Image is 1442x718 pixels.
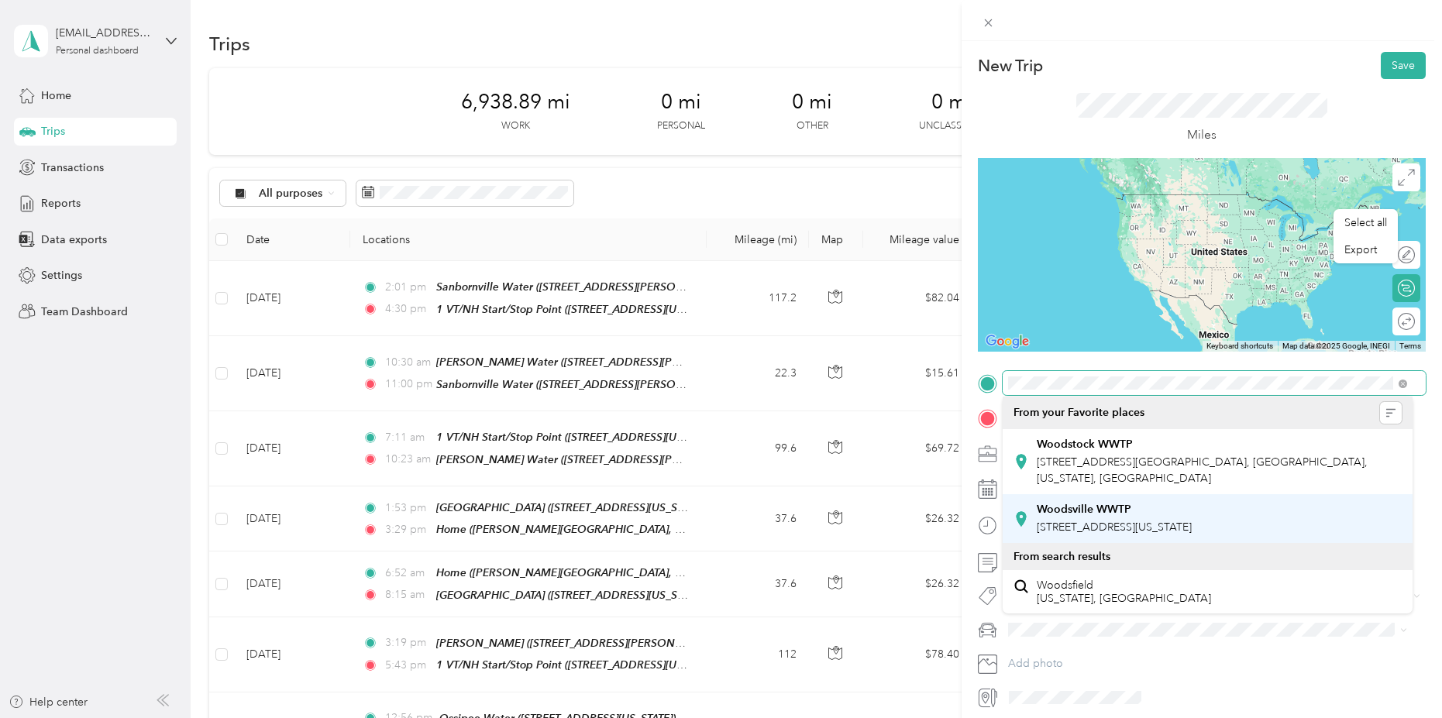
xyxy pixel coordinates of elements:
[1381,52,1426,79] button: Save
[1037,503,1131,517] strong: Woodsville WWTP
[1355,631,1442,718] iframe: Everlance-gr Chat Button Frame
[1037,579,1211,606] span: Woodsfield [US_STATE], [GEOGRAPHIC_DATA]
[1344,243,1377,256] span: Export
[982,332,1033,352] a: Open this area in Google Maps (opens a new window)
[1014,406,1144,420] span: From your Favorite places
[1037,455,1368,485] span: [STREET_ADDRESS][GEOGRAPHIC_DATA], [GEOGRAPHIC_DATA], [US_STATE], [GEOGRAPHIC_DATA]
[1187,125,1217,145] p: Miles
[982,332,1033,352] img: Google
[1037,520,1192,534] span: [STREET_ADDRESS][US_STATE]
[1014,550,1110,563] span: From search results
[1282,342,1390,350] span: Map data ©2025 Google, INEGI
[1003,653,1426,675] button: Add photo
[1344,216,1387,229] span: Select all
[1206,341,1273,352] button: Keyboard shortcuts
[1037,438,1133,452] strong: Woodstock WWTP
[978,55,1043,77] p: New Trip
